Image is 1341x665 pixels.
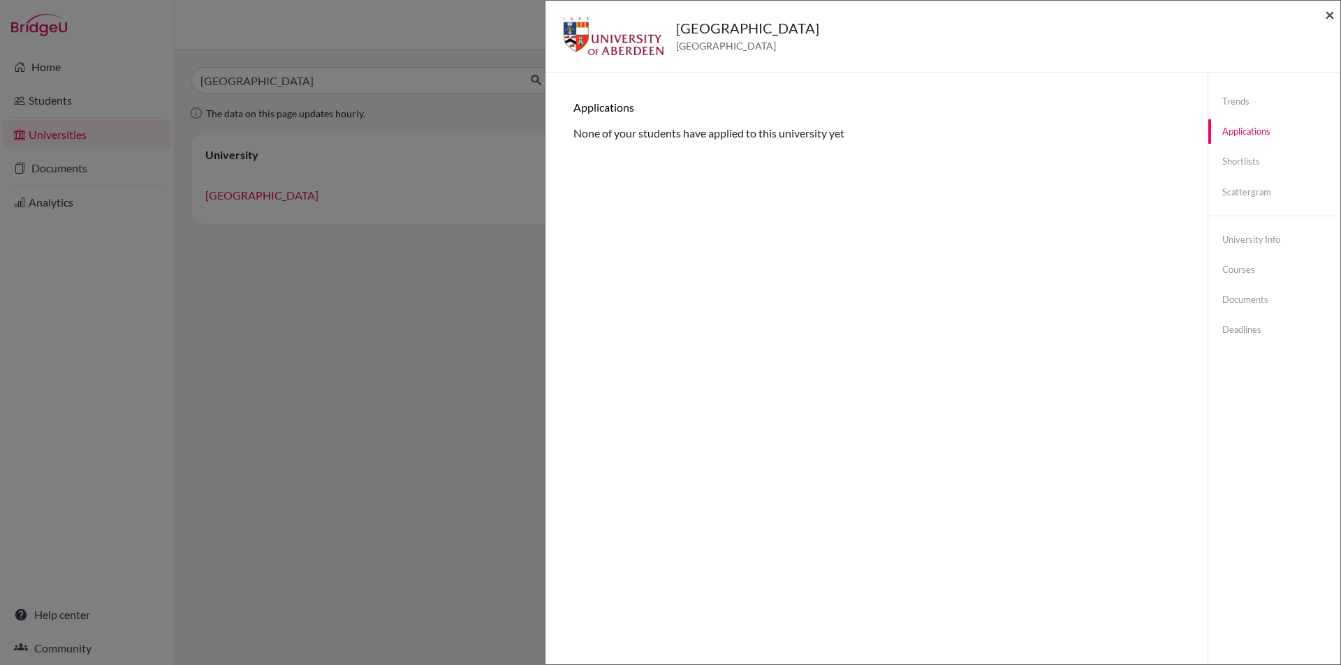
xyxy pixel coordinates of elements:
h6: Applications [573,100,634,114]
a: Scattergram [1208,180,1340,204]
span: [GEOGRAPHIC_DATA] [676,38,819,53]
a: Shortlists [1208,149,1340,174]
button: Close [1325,6,1335,23]
img: gb_a20_ifei7opc.png [562,17,665,55]
a: Applications [1208,119,1340,144]
a: Courses [1208,257,1340,282]
a: Deadlines [1208,317,1340,342]
div: None of your students have applied to this university yet [573,100,1180,142]
a: Trends [1208,89,1340,114]
a: Documents [1208,287,1340,312]
h5: [GEOGRAPHIC_DATA] [676,17,819,38]
a: University info [1208,227,1340,252]
span: × [1325,4,1335,24]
